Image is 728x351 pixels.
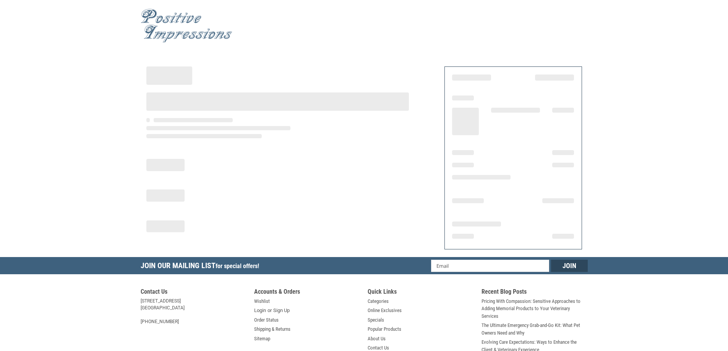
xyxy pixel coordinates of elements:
[263,307,276,314] span: or
[368,288,474,298] h5: Quick Links
[141,9,232,43] img: Positive Impressions
[141,288,247,298] h5: Contact Us
[216,262,259,270] span: for special offers!
[368,316,384,324] a: Specials
[368,298,389,305] a: Categories
[254,316,279,324] a: Order Status
[254,298,270,305] a: Wishlist
[368,335,386,343] a: About Us
[254,325,290,333] a: Shipping & Returns
[254,288,360,298] h5: Accounts & Orders
[141,298,247,325] address: [STREET_ADDRESS] [GEOGRAPHIC_DATA] [PHONE_NUMBER]
[551,260,588,272] input: Join
[482,322,588,336] a: The Ultimate Emergency Grab-and-Go Kit: What Pet Owners Need and Why
[431,260,549,272] input: Email
[368,307,402,314] a: Online Exclusives
[141,257,263,277] h5: Join Our Mailing List
[273,307,290,314] a: Sign Up
[368,325,401,333] a: Popular Products
[254,335,270,343] a: Sitemap
[482,298,588,320] a: Pricing With Compassion: Sensitive Approaches to Adding Memorial Products to Your Veterinary Serv...
[254,307,266,314] a: Login
[482,288,588,298] h5: Recent Blog Posts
